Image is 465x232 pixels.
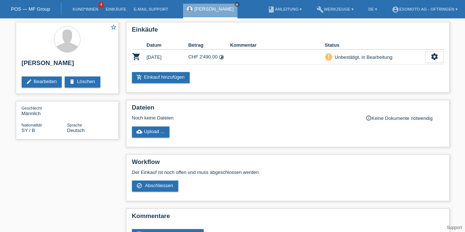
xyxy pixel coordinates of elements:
[22,123,42,127] span: Nationalität
[326,54,331,59] i: priority_high
[26,79,32,85] i: edit
[235,2,240,7] a: close
[136,129,142,135] i: cloud_upload
[147,50,189,65] td: [DATE]
[130,7,172,11] a: E-Mail Support
[132,104,444,115] h2: Dateien
[145,183,173,188] span: Abschliessen
[69,79,75,85] i: delete
[132,158,444,169] h2: Workflow
[388,7,461,11] a: account_circleEsomoto AG - Oftringen ▾
[132,115,357,121] div: Noch keine Dateien
[132,181,179,192] a: check_circle_outline Abschliessen
[67,128,85,133] span: Deutsch
[147,41,189,50] th: Datum
[132,72,190,83] a: add_shopping_cartEinkauf hinzufügen
[22,60,113,71] h2: [PERSON_NAME]
[110,24,117,31] i: star_border
[98,2,104,8] span: 4
[11,6,50,12] a: POS — MF Group
[235,3,239,6] i: close
[136,74,142,80] i: add_shopping_cart
[22,105,67,116] div: Männlich
[392,6,399,13] i: account_circle
[325,41,425,50] th: Status
[194,6,234,12] a: [PERSON_NAME]
[188,50,230,65] td: CHF 2'490.00
[22,76,62,88] a: editBearbeiten
[65,76,100,88] a: deleteLöschen
[264,7,305,11] a: bookAnleitung ▾
[219,54,224,60] i: 24 Raten
[67,123,82,127] span: Sprache
[188,41,230,50] th: Betrag
[110,24,117,32] a: star_border
[316,6,324,13] i: build
[230,41,325,50] th: Kommentar
[365,7,381,11] a: DE ▾
[430,53,439,61] i: settings
[313,7,357,11] a: buildWerkzeuge ▾
[333,53,393,61] div: Unbestätigt, in Bearbeitung
[22,106,42,110] span: Geschlecht
[447,225,462,230] a: Support
[69,7,102,11] a: Kund*innen
[366,115,372,121] i: info_outline
[136,183,142,189] i: check_circle_outline
[132,126,170,138] a: cloud_uploadUpload ...
[22,128,35,133] span: Syrien / B / 25.10.2015
[132,52,141,61] i: POSP00026366
[102,7,130,11] a: Einkäufe
[366,115,444,121] div: Keine Dokumente notwendig
[132,26,444,37] h2: Einkäufe
[132,169,444,175] p: Der Einkauf ist noch offen und muss abgeschlossen werden.
[132,213,444,224] h2: Kommentare
[268,6,275,13] i: book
